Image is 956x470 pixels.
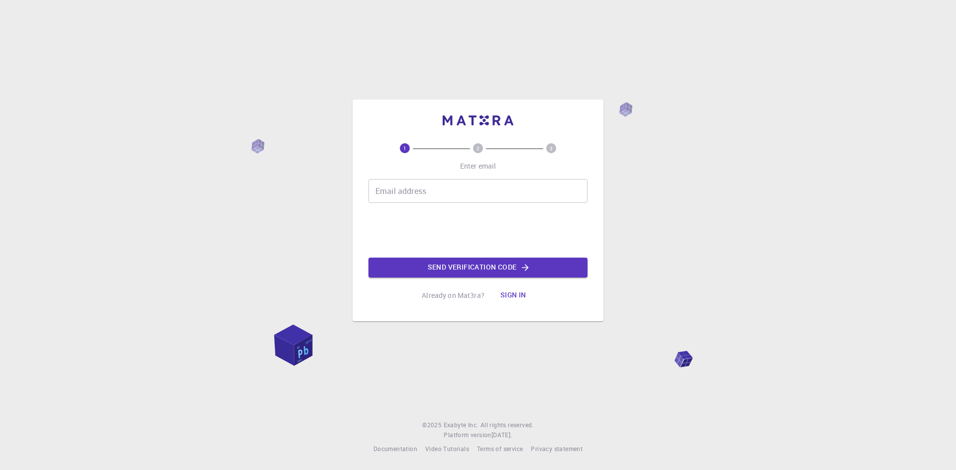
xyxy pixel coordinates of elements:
[444,421,478,429] span: Exabyte Inc.
[402,211,554,250] iframe: reCAPTCHA
[373,445,417,453] span: Documentation
[425,444,469,454] a: Video Tutorials
[444,430,491,440] span: Platform version
[491,430,512,440] a: [DATE].
[531,444,583,454] a: Privacy statement
[368,258,588,278] button: Send verification code
[492,285,534,305] button: Sign in
[403,145,406,152] text: 1
[531,445,583,453] span: Privacy statement
[425,445,469,453] span: Video Tutorials
[480,420,534,430] span: All rights reserved.
[444,420,478,430] a: Exabyte Inc.
[460,161,496,171] p: Enter email
[477,145,479,152] text: 2
[422,290,484,300] p: Already on Mat3ra?
[477,444,523,454] a: Terms of service
[477,445,523,453] span: Terms of service
[422,420,443,430] span: © 2025
[491,431,512,439] span: [DATE] .
[550,145,553,152] text: 3
[373,444,417,454] a: Documentation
